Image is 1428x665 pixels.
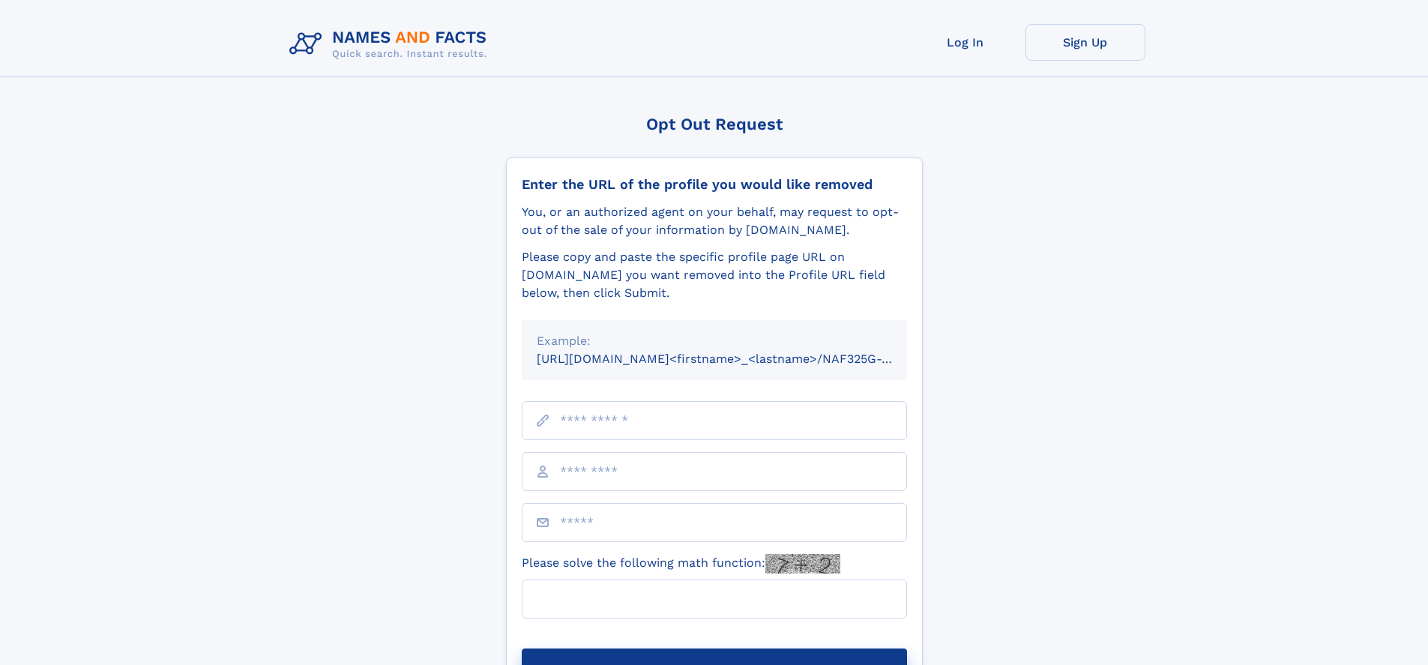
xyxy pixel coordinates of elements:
[537,332,892,350] div: Example:
[906,24,1025,61] a: Log In
[522,554,840,574] label: Please solve the following math function:
[1025,24,1145,61] a: Sign Up
[537,352,936,366] small: [URL][DOMAIN_NAME]<firstname>_<lastname>/NAF325G-xxxxxxxx
[283,24,499,64] img: Logo Names and Facts
[506,115,923,133] div: Opt Out Request
[522,176,907,193] div: Enter the URL of the profile you would like removed
[522,203,907,239] div: You, or an authorized agent on your behalf, may request to opt-out of the sale of your informatio...
[522,248,907,302] div: Please copy and paste the specific profile page URL on [DOMAIN_NAME] you want removed into the Pr...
